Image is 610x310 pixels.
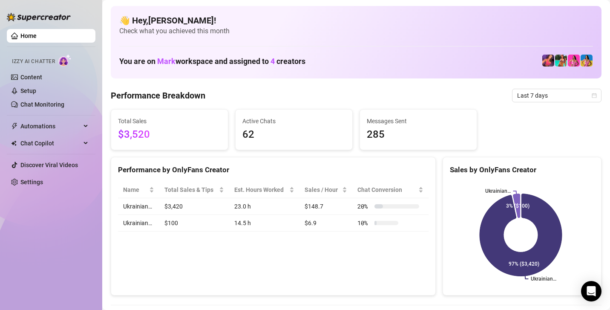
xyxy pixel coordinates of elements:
[357,185,417,194] span: Chat Conversion
[11,140,17,146] img: Chat Copilot
[12,58,55,66] span: Izzy AI Chatter
[58,54,72,67] img: AI Chatter
[299,215,353,232] td: $6.9
[20,162,78,168] a: Discover Viral Videos
[592,93,597,98] span: calendar
[357,202,371,211] span: 20 %
[450,164,594,176] div: Sales by OnlyFans Creator
[234,185,288,194] div: Est. Hours Worked
[118,198,159,215] td: Ukrainian…
[357,218,371,228] span: 10 %
[568,55,580,67] img: Ukrainian
[119,26,593,36] span: Check what you achieved this month
[20,119,81,133] span: Automations
[20,136,81,150] span: Chat Copilot
[118,182,159,198] th: Name
[485,188,510,194] text: Ukrainian…
[111,90,205,101] h4: Performance Breakdown
[542,55,554,67] img: Alexa
[581,55,593,67] img: Ukrainian
[159,215,229,232] td: $100
[20,32,37,39] a: Home
[11,123,18,130] span: thunderbolt
[367,116,470,126] span: Messages Sent
[119,57,305,66] h1: You are on workspace and assigned to creators
[118,127,221,143] span: $3,520
[367,127,470,143] span: 285
[123,185,147,194] span: Name
[517,89,596,102] span: Last 7 days
[159,198,229,215] td: $3,420
[242,116,345,126] span: Active Chats
[299,182,353,198] th: Sales / Hour
[555,55,567,67] img: Alexa
[20,87,36,94] a: Setup
[119,14,593,26] h4: 👋 Hey, [PERSON_NAME] !
[20,179,43,185] a: Settings
[229,198,299,215] td: 23.0 h
[305,185,341,194] span: Sales / Hour
[229,215,299,232] td: 14.5 h
[299,198,353,215] td: $148.7
[164,185,217,194] span: Total Sales & Tips
[20,101,64,108] a: Chat Monitoring
[581,281,601,301] div: Open Intercom Messenger
[118,164,429,176] div: Performance by OnlyFans Creator
[157,57,176,66] span: Mark
[118,215,159,232] td: Ukrainian…
[270,57,275,66] span: 4
[531,276,556,282] text: Ukrainian…
[242,127,345,143] span: 62
[352,182,429,198] th: Chat Conversion
[159,182,229,198] th: Total Sales & Tips
[20,74,42,81] a: Content
[118,116,221,126] span: Total Sales
[7,13,71,21] img: logo-BBDzfeDw.svg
